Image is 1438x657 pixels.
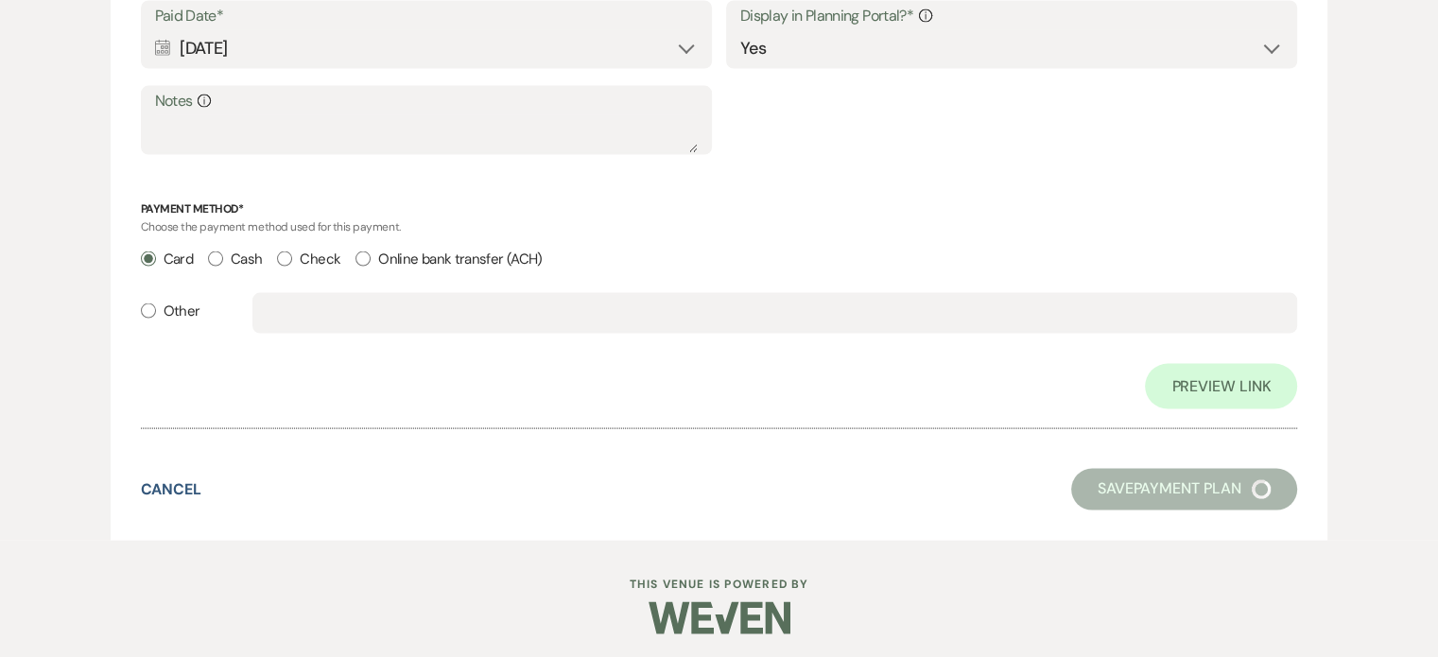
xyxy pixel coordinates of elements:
span: Choose the payment method used for this payment. [141,219,401,234]
label: Cash [208,247,262,272]
img: loading spinner [1252,480,1271,499]
input: Online bank transfer (ACH) [355,251,371,267]
div: [DATE] [155,30,699,67]
label: Notes [155,88,699,115]
input: Card [141,251,156,267]
label: Paid Date* [155,3,699,30]
input: Cash [208,251,223,267]
input: Check [277,251,292,267]
label: Display in Planning Portal?* [740,3,1284,30]
img: Weven Logo [649,585,790,651]
input: Other [141,303,156,319]
label: Other [141,299,200,324]
button: SavePayment Plan [1071,469,1298,510]
label: Card [141,247,193,272]
a: Preview Link [1145,364,1297,409]
label: Check [277,247,340,272]
p: Payment Method* [141,200,1298,218]
button: Cancel [141,482,202,497]
label: Online bank transfer (ACH) [355,247,542,272]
